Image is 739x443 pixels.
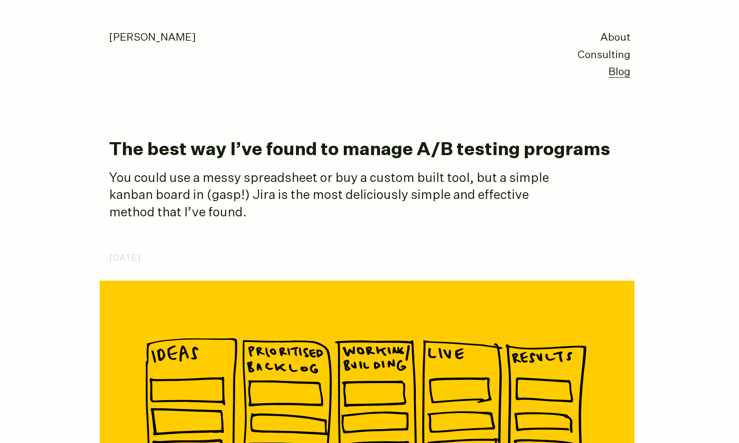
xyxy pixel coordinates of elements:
nav: primary [578,30,630,81]
a: [PERSON_NAME] [109,33,196,43]
time: [DATE] [109,251,141,266]
a: About [600,33,630,43]
a: Blog [608,67,630,78]
h1: The best way I’ve found to manage A/B testing programs [109,140,630,160]
p: You could use a messy spreadsheet or buy a custom built tool, but a simple kanban board in (gasp!... [109,170,556,222]
a: Consulting [578,50,630,60]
